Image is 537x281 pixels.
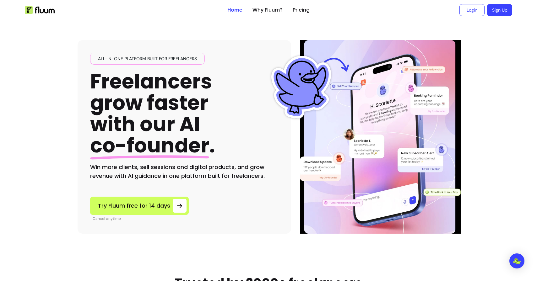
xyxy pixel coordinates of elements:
[487,4,512,16] a: Sign Up
[25,6,55,14] img: Fluum Logo
[509,253,524,268] div: Open Intercom Messenger
[227,6,242,14] a: Home
[252,6,283,14] a: Why Fluum?
[301,40,459,234] img: Illustration of Fluum AI Co-Founder on a smartphone, showing solo business performance insights s...
[90,163,279,180] h2: Win more clients, sell sessions and digital products, and grow revenue with AI guidance in one pl...
[98,201,170,210] span: Try Fluum free for 14 days
[90,71,215,156] h1: Freelancers grow faster with our AI .
[293,6,310,14] a: Pricing
[95,56,199,62] span: All-in-one platform built for freelancers
[93,216,189,221] p: Cancel anytime
[270,56,333,119] img: Fluum Duck sticker
[459,4,485,16] a: Login
[90,131,209,159] span: co-founder
[90,197,189,215] a: Try Fluum free for 14 days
